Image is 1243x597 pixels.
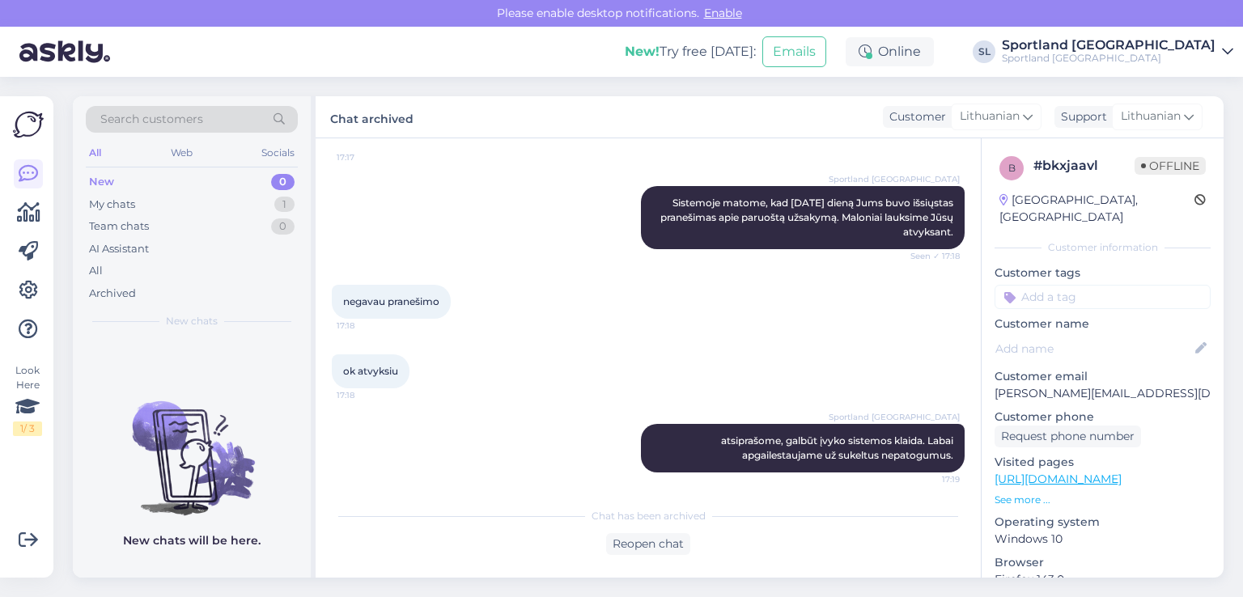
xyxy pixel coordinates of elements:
[89,218,149,235] div: Team chats
[995,240,1211,255] div: Customer information
[625,44,660,59] b: New!
[995,554,1211,571] p: Browser
[1002,39,1233,65] a: Sportland [GEOGRAPHIC_DATA]Sportland [GEOGRAPHIC_DATA]
[89,174,114,190] div: New
[271,218,295,235] div: 0
[973,40,995,63] div: SL
[1033,156,1135,176] div: # bkxjaavl
[330,106,414,128] label: Chat archived
[606,533,690,555] div: Reopen chat
[883,108,946,125] div: Customer
[995,265,1211,282] p: Customer tags
[995,426,1141,447] div: Request phone number
[995,493,1211,507] p: See more ...
[343,295,439,307] span: negavau pranešimo
[274,197,295,213] div: 1
[86,142,104,163] div: All
[13,109,44,140] img: Askly Logo
[168,142,196,163] div: Web
[343,365,398,377] span: ok atvyksiu
[337,320,397,332] span: 17:18
[166,314,218,328] span: New chats
[995,409,1211,426] p: Customer phone
[899,473,960,485] span: 17:19
[960,108,1020,125] span: Lithuanian
[660,197,956,238] span: Sistemoje matome, kad [DATE] dieną Jums buvo išsiųstas pranešimas apie paruoštą užsakymą. Malonia...
[995,514,1211,531] p: Operating system
[995,340,1192,358] input: Add name
[89,263,103,279] div: All
[1121,108,1181,125] span: Lithuanian
[995,571,1211,588] p: Firefox 143.0
[762,36,826,67] button: Emails
[995,368,1211,385] p: Customer email
[829,173,960,185] span: Sportland [GEOGRAPHIC_DATA]
[258,142,298,163] div: Socials
[1135,157,1206,175] span: Offline
[1002,39,1215,52] div: Sportland [GEOGRAPHIC_DATA]
[999,192,1194,226] div: [GEOGRAPHIC_DATA], [GEOGRAPHIC_DATA]
[995,315,1211,332] p: Customer name
[73,372,311,518] img: No chats
[123,532,261,549] p: New chats will be here.
[721,434,956,461] span: atsiprašome, galbūt įvyko sistemos klaida. Labai apgailestaujame už sukeltus nepatogumus.
[995,285,1211,309] input: Add a tag
[699,6,747,20] span: Enable
[625,42,756,61] div: Try free [DATE]:
[829,411,960,423] span: Sportland [GEOGRAPHIC_DATA]
[89,197,135,213] div: My chats
[271,174,295,190] div: 0
[995,454,1211,471] p: Visited pages
[1008,162,1016,174] span: b
[995,531,1211,548] p: Windows 10
[337,389,397,401] span: 17:18
[995,472,1122,486] a: [URL][DOMAIN_NAME]
[337,151,397,163] span: 17:17
[995,385,1211,402] p: [PERSON_NAME][EMAIL_ADDRESS][DOMAIN_NAME]
[89,286,136,302] div: Archived
[899,250,960,262] span: Seen ✓ 17:18
[89,241,149,257] div: AI Assistant
[846,37,934,66] div: Online
[1002,52,1215,65] div: Sportland [GEOGRAPHIC_DATA]
[13,363,42,436] div: Look Here
[13,421,42,436] div: 1 / 3
[1054,108,1107,125] div: Support
[100,111,203,128] span: Search customers
[592,509,706,523] span: Chat has been archived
